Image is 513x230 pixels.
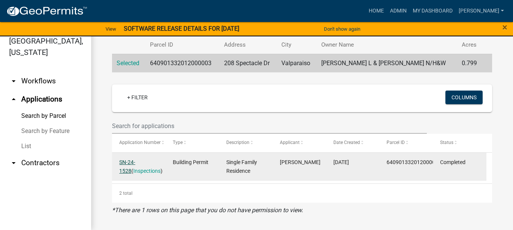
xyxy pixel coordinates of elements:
[333,159,349,165] span: 07/29/2024
[387,140,405,145] span: Parcel ID
[433,134,486,152] datatable-header-cell: Status
[166,134,219,152] datatable-header-cell: Type
[456,4,507,18] a: [PERSON_NAME]
[9,77,18,86] i: arrow_drop_down
[502,23,507,32] button: Close
[119,158,158,175] div: ( )
[112,207,303,214] i: *There are 1 rows on this page that you do not have permission to view.
[219,54,277,72] td: 208 Spectacle Dr
[387,159,441,165] span: 640901332012000003
[280,159,320,165] span: Scott Farabaugh
[133,168,161,174] a: Inspections
[173,140,183,145] span: Type
[145,54,219,72] td: 640901332012000003
[9,158,18,167] i: arrow_drop_down
[112,134,166,152] datatable-header-cell: Application Number
[119,140,161,145] span: Application Number
[219,36,277,54] th: Address
[121,91,154,104] a: + Filter
[119,159,135,174] a: SN-24-1528
[280,140,300,145] span: Applicant
[440,159,466,165] span: Completed
[326,134,379,152] datatable-header-cell: Date Created
[457,54,483,72] td: 0.799
[112,184,492,203] div: 2 total
[226,159,257,174] span: Single Family Residence
[145,36,219,54] th: Parcel ID
[317,54,457,72] td: [PERSON_NAME] L & [PERSON_NAME] N/H&W
[117,59,139,67] a: Selected
[124,25,239,32] strong: SOFTWARE RELEASE DETAILS FOR [DATE]
[219,134,273,152] datatable-header-cell: Description
[502,22,507,33] span: ×
[277,36,317,54] th: City
[317,36,457,54] th: Owner Name
[387,4,410,18] a: Admin
[440,140,453,145] span: Status
[103,23,119,35] a: View
[410,4,456,18] a: My Dashboard
[457,36,483,54] th: Acres
[226,140,249,145] span: Description
[333,140,360,145] span: Date Created
[445,91,483,104] button: Columns
[366,4,387,18] a: Home
[321,23,363,35] button: Don't show again
[277,54,317,72] td: Valparaiso
[173,159,208,165] span: Building Permit
[112,118,427,134] input: Search for applications
[9,95,18,104] i: arrow_drop_up
[273,134,326,152] datatable-header-cell: Applicant
[379,134,433,152] datatable-header-cell: Parcel ID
